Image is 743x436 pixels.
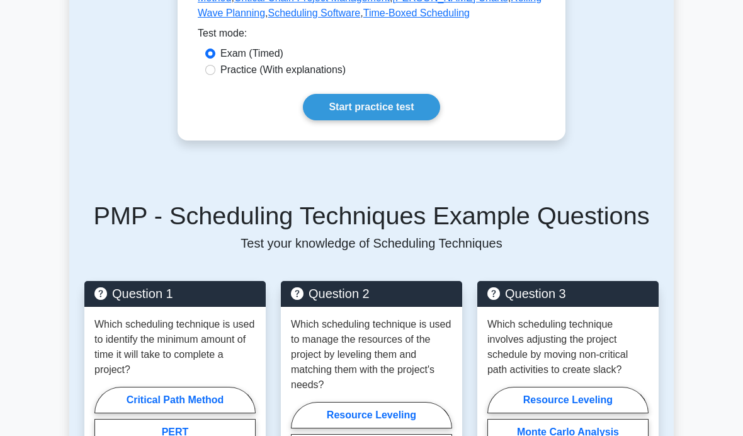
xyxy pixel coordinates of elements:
[487,387,649,413] label: Resource Leveling
[363,8,470,18] a: Time-Boxed Scheduling
[291,317,452,393] p: Which scheduling technique is used to manage the resources of the project by leveling them and ma...
[291,286,452,301] h5: Question 2
[303,94,440,120] a: Start practice test
[220,62,346,77] label: Practice (With explanations)
[220,46,283,61] label: Exam (Timed)
[198,26,545,46] div: Test mode:
[94,387,256,413] label: Critical Path Method
[291,402,452,428] label: Resource Leveling
[94,286,256,301] h5: Question 1
[487,317,649,377] p: Which scheduling technique involves adjusting the project schedule by moving non-critical path ac...
[94,317,256,377] p: Which scheduling technique is used to identify the minimum amount of time it will take to complet...
[84,201,659,231] h5: PMP - Scheduling Techniques Example Questions
[268,8,360,18] a: Scheduling Software
[84,236,659,251] p: Test your knowledge of Scheduling Techniques
[487,286,649,301] h5: Question 3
